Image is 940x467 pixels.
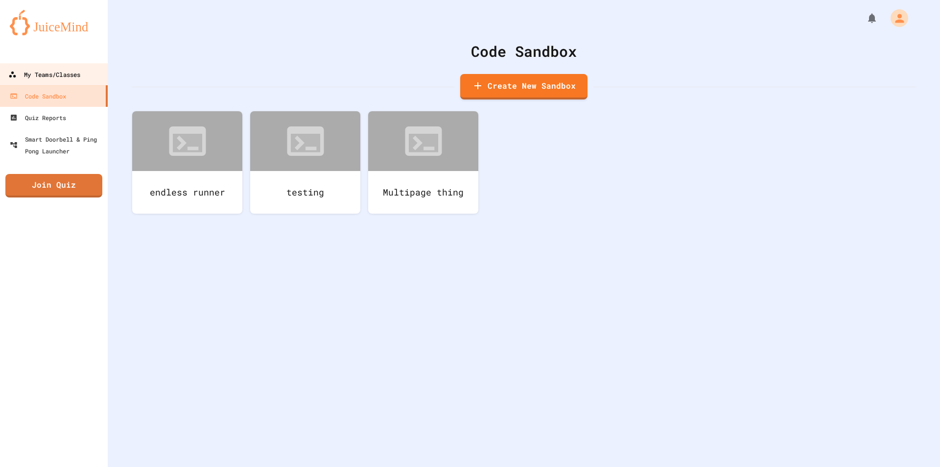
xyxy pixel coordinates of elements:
img: logo-orange.svg [10,10,98,35]
div: Smart Doorbell & Ping Pong Launcher [10,133,104,157]
a: Create New Sandbox [460,74,587,99]
div: My Account [880,7,911,29]
div: testing [250,171,360,214]
div: My Notifications [848,10,880,26]
a: testing [250,111,360,214]
div: My Teams/Classes [8,69,80,81]
a: Multipage thing [368,111,478,214]
div: Code Sandbox [132,40,916,62]
a: Join Quiz [5,174,102,197]
div: Code Sandbox [10,90,66,102]
div: Multipage thing [368,171,478,214]
div: endless runner [132,171,242,214]
a: endless runner [132,111,242,214]
div: Quiz Reports [10,112,66,123]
